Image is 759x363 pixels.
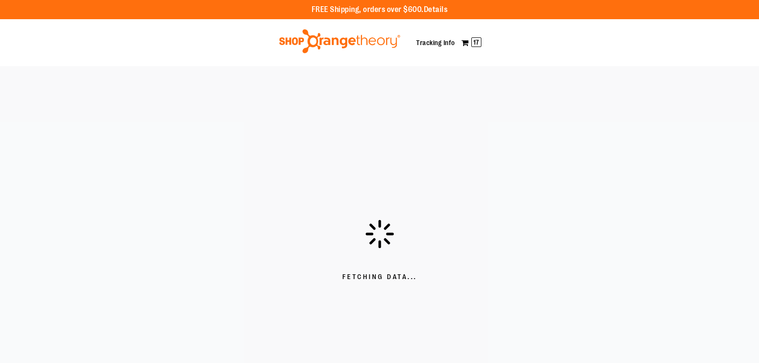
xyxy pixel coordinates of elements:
[424,5,448,14] a: Details
[471,37,481,47] span: 17
[416,39,455,47] a: Tracking Info
[342,272,417,282] span: Fetching Data...
[278,29,402,53] img: Shop Orangetheory
[312,4,448,15] p: FREE Shipping, orders over $600.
